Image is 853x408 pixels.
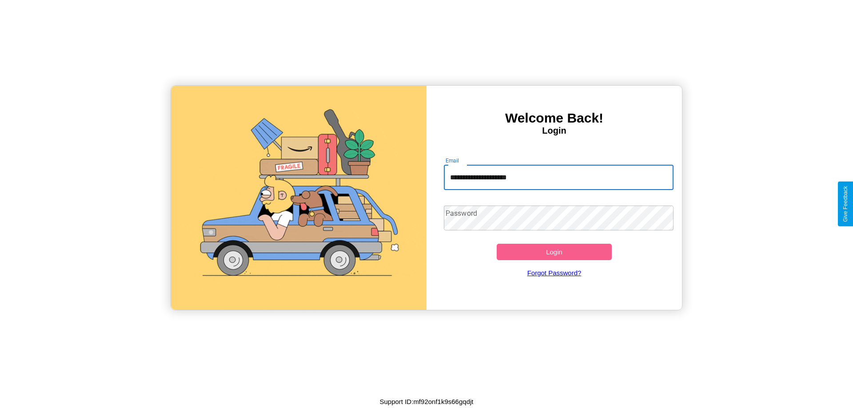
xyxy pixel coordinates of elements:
div: Give Feedback [842,186,849,222]
a: Forgot Password? [439,260,670,285]
button: Login [497,244,612,260]
p: Support ID: mf92onf1k9s66gqdjt [380,396,474,408]
h3: Welcome Back! [426,111,682,126]
label: Email [446,157,459,164]
img: gif [171,86,426,310]
h4: Login [426,126,682,136]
